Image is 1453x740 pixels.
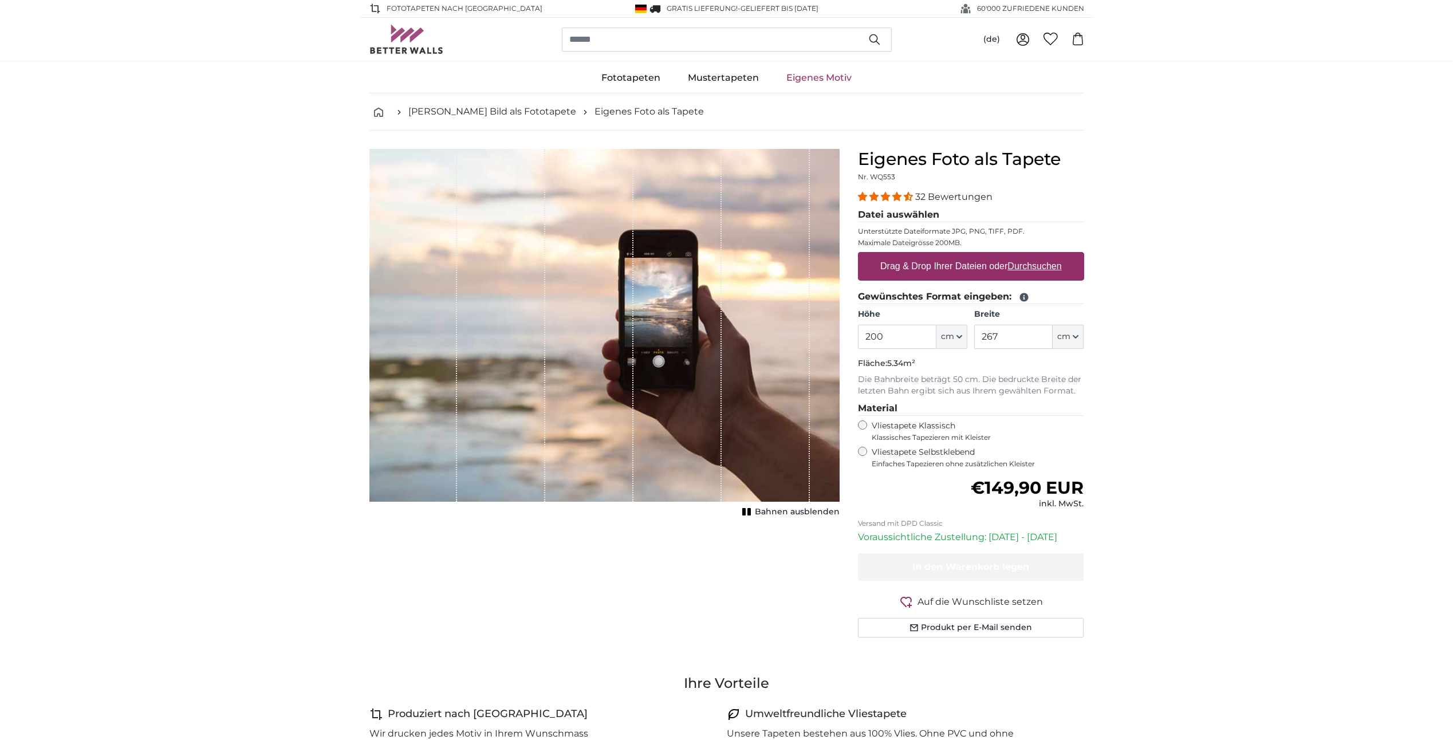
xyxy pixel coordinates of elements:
[1057,331,1070,343] span: cm
[876,255,1066,278] label: Drag & Drop Ihrer Dateien oder
[974,309,1084,320] label: Breite
[912,561,1029,572] span: In den Warenkorb legen
[635,5,647,13] img: Deutschland
[773,63,865,93] a: Eigenes Motiv
[872,420,1074,442] label: Vliestapete Klassisch
[1053,325,1084,349] button: cm
[858,374,1084,397] p: Die Bahnbreite beträgt 50 cm. Die bedruckte Breite der letzten Bahn ergibt sich aus Ihrem gewählt...
[369,149,840,520] div: 1 of 1
[941,331,954,343] span: cm
[858,227,1084,236] p: Unterstützte Dateiformate JPG, PNG, TIFF, PDF.
[918,595,1043,609] span: Auf die Wunschliste setzen
[858,519,1084,528] p: Versand mit DPD Classic
[858,290,1084,304] legend: Gewünschtes Format eingeben:
[858,402,1084,416] legend: Material
[588,63,674,93] a: Fototapeten
[858,595,1084,609] button: Auf die Wunschliste setzen
[408,105,576,119] a: [PERSON_NAME] Bild als Fototapete
[739,504,840,520] button: Bahnen ausblenden
[971,477,1084,498] span: €149,90 EUR
[387,3,542,14] span: Fototapeten nach [GEOGRAPHIC_DATA]
[872,433,1074,442] span: Klassisches Tapezieren mit Kleister
[887,358,915,368] span: 5.34m²
[872,459,1084,469] span: Einfaches Tapezieren ohne zusätzlichen Kleister
[858,618,1084,637] button: Produkt per E-Mail senden
[755,506,840,518] span: Bahnen ausblenden
[594,105,704,119] a: Eigenes Foto als Tapete
[858,191,915,202] span: 4.31 stars
[858,553,1084,581] button: In den Warenkorb legen
[872,447,1084,469] label: Vliestapete Selbstklebend
[858,172,895,181] span: Nr. WQ553
[915,191,993,202] span: 32 Bewertungen
[674,63,773,93] a: Mustertapeten
[974,29,1009,50] button: (de)
[667,4,738,13] span: GRATIS Lieferung!
[369,674,1084,692] h3: Ihre Vorteile
[977,3,1084,14] span: 60'000 ZUFRIEDENE KUNDEN
[369,93,1084,131] nav: breadcrumbs
[858,358,1084,369] p: Fläche:
[745,706,907,722] h4: Umweltfreundliche Vliestapete
[858,149,1084,170] h1: Eigenes Foto als Tapete
[858,238,1084,247] p: Maximale Dateigrösse 200MB.
[858,208,1084,222] legend: Datei auswählen
[936,325,967,349] button: cm
[741,4,818,13] span: Geliefert bis [DATE]
[1007,261,1061,271] u: Durchsuchen
[738,4,818,13] span: -
[858,309,967,320] label: Höhe
[369,25,444,54] img: Betterwalls
[858,530,1084,544] p: Voraussichtliche Zustellung: [DATE] - [DATE]
[388,706,588,722] h4: Produziert nach [GEOGRAPHIC_DATA]
[971,498,1084,510] div: inkl. MwSt.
